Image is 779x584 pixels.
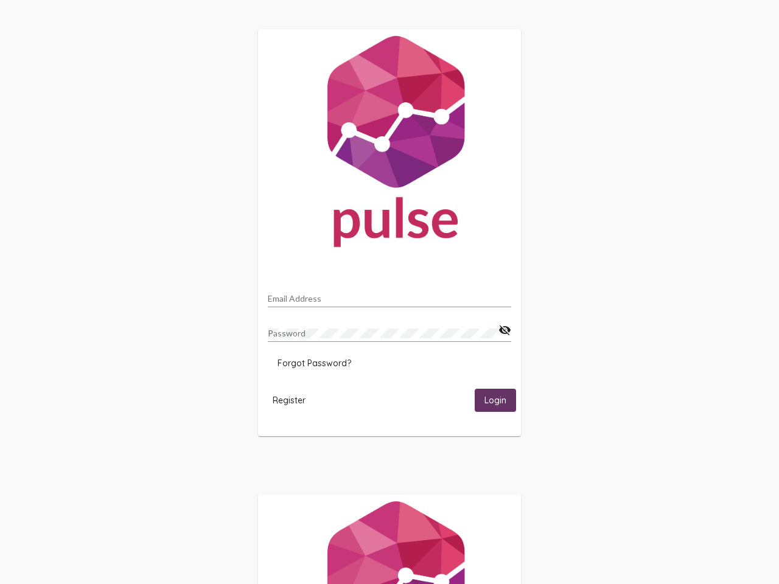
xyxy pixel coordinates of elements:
span: Forgot Password? [278,358,351,369]
button: Login [475,389,516,411]
button: Forgot Password? [268,352,361,374]
button: Register [263,389,315,411]
span: Register [273,395,306,406]
img: Pulse For Good Logo [258,29,521,259]
mat-icon: visibility_off [498,323,511,338]
span: Login [484,395,506,406]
